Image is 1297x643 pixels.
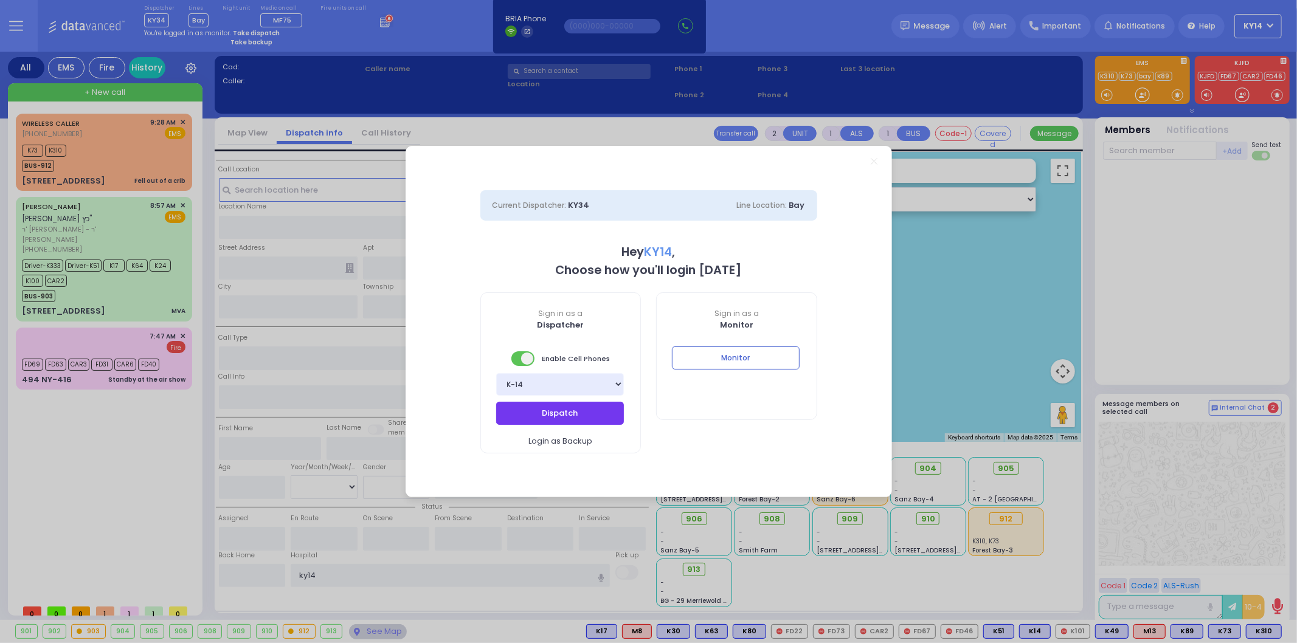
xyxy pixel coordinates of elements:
[657,308,817,319] span: Sign in as a
[871,158,877,165] a: Close
[720,319,753,331] b: Monitor
[493,200,567,210] span: Current Dispatcher:
[569,199,590,211] span: KY34
[511,350,610,367] span: Enable Cell Phones
[737,200,787,210] span: Line Location:
[789,199,805,211] span: Bay
[556,262,742,278] b: Choose how you'll login [DATE]
[645,244,673,260] span: KY14
[481,308,641,319] span: Sign in as a
[537,319,584,331] b: Dispatcher
[622,244,676,260] b: Hey ,
[528,435,592,447] span: Login as Backup
[496,402,624,425] button: Dispatch
[672,346,800,370] button: Monitor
